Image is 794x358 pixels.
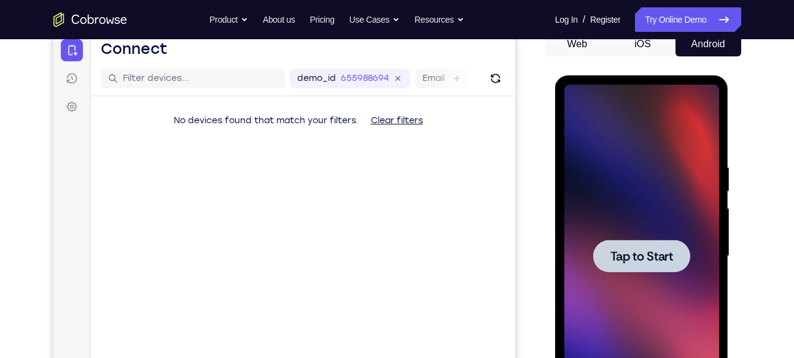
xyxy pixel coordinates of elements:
button: Android [675,32,741,56]
a: Log In [555,7,578,32]
a: Pricing [309,7,334,32]
button: Refresh [432,37,452,56]
input: Filter devices... [69,40,224,53]
button: Product [209,7,248,32]
a: About us [263,7,295,32]
button: iOS [610,32,675,56]
button: Resources [415,7,464,32]
button: Tap to Start [38,164,135,197]
label: Email [369,40,391,53]
label: demo_id [244,40,282,53]
a: Register [590,7,620,32]
span: Tap to Start [55,175,118,187]
button: Clear filters [308,77,379,101]
button: Use Cases [349,7,400,32]
a: Go to the home page [53,12,127,27]
span: / [583,12,585,27]
span: No devices found that match your filters. [120,83,305,94]
a: Try Online Demo [635,7,741,32]
button: Web [545,32,610,56]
